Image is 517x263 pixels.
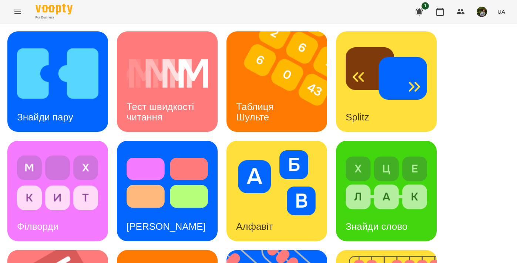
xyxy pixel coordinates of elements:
button: UA [494,5,508,18]
img: Алфавіт [236,150,318,215]
a: Таблиця ШультеТаблиця Шульте [226,31,327,132]
img: Знайди пару [17,41,98,106]
img: Таблиця Шульте [226,31,336,132]
h3: Філворди [17,221,58,232]
a: Знайди паруЗнайди пару [7,31,108,132]
span: 1 [422,2,429,10]
span: For Business [36,15,73,20]
a: Тест Струпа[PERSON_NAME] [117,141,218,241]
img: Voopty Logo [36,4,73,14]
img: b75e9dd987c236d6cf194ef640b45b7d.jpg [477,7,487,17]
span: UA [497,8,505,16]
img: Splitz [346,41,427,106]
a: SplitzSplitz [336,31,437,132]
a: АлфавітАлфавіт [226,141,327,241]
a: ФілвордиФілворди [7,141,108,241]
img: Знайди слово [346,150,427,215]
h3: Алфавіт [236,221,273,232]
h3: Знайди пару [17,112,73,123]
h3: Splitz [346,112,369,123]
img: Тест Струпа [127,150,208,215]
a: Тест швидкості читанняТест швидкості читання [117,31,218,132]
img: Філворди [17,150,98,215]
h3: Знайди слово [346,221,407,232]
img: Тест швидкості читання [127,41,208,106]
button: Menu [9,3,27,21]
h3: [PERSON_NAME] [127,221,206,232]
h3: Тест швидкості читання [127,101,197,122]
a: Знайди словоЗнайди слово [336,141,437,241]
h3: Таблиця Шульте [236,101,276,122]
